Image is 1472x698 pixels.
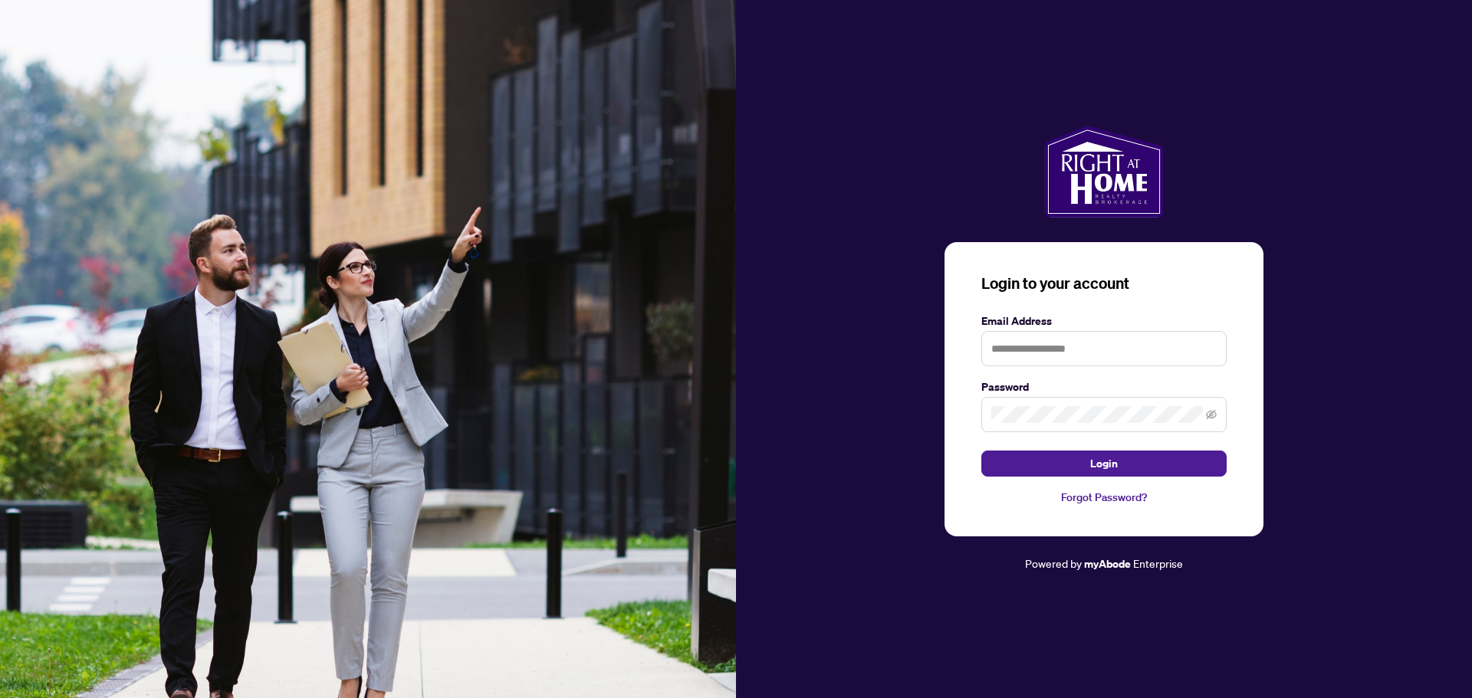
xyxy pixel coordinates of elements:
a: myAbode [1084,555,1131,572]
span: Enterprise [1133,556,1183,570]
h3: Login to your account [981,273,1227,294]
a: Forgot Password? [981,489,1227,506]
img: ma-logo [1044,126,1163,218]
label: Email Address [981,313,1227,329]
span: Powered by [1025,556,1082,570]
span: Login [1090,451,1118,476]
button: Login [981,451,1227,477]
label: Password [981,378,1227,395]
span: eye-invisible [1206,409,1217,420]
